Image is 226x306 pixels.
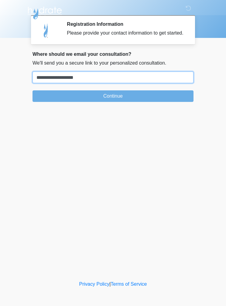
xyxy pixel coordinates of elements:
button: Continue [33,90,193,102]
img: Agent Avatar [37,21,55,39]
h2: Where should we email your consultation? [33,51,193,57]
p: We'll send you a secure link to your personalized consultation. [33,59,193,67]
a: | [109,281,111,287]
a: Terms of Service [111,281,147,287]
div: Please provide your contact information to get started. [67,29,184,37]
img: Hydrate IV Bar - Flagstaff Logo [26,5,63,20]
a: Privacy Policy [79,281,110,287]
